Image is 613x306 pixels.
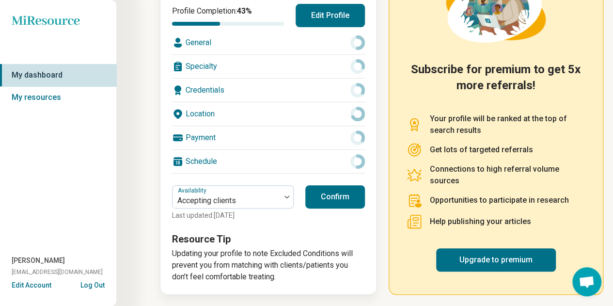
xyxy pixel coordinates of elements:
p: Help publishing your articles [430,216,531,227]
h2: Subscribe for premium to get 5x more referrals! [407,62,585,101]
button: Log Out [80,280,105,288]
div: Schedule [172,150,365,173]
div: Open chat [572,267,601,296]
button: Edit Account [12,280,51,290]
p: Opportunities to participate in research [430,194,569,206]
span: [EMAIL_ADDRESS][DOMAIN_NAME] [12,268,103,276]
div: Specialty [172,55,365,78]
p: Updating your profile to note Excluded Conditions will prevent you from matching with clients/pat... [172,248,365,283]
p: Get lots of targeted referrals [430,144,533,156]
h3: Resource Tip [172,232,365,246]
span: [PERSON_NAME] [12,256,65,266]
p: Last updated: [DATE] [172,210,294,221]
div: General [172,31,365,54]
p: Connections to high referral volume sources [430,163,585,187]
label: Availability [178,187,208,193]
div: Profile Completion: [172,5,284,26]
span: 43 % [237,6,252,16]
div: Location [172,102,365,126]
a: Upgrade to premium [436,248,556,272]
div: Credentials [172,79,365,102]
button: Edit Profile [296,4,365,27]
p: Your profile will be ranked at the top of search results [430,113,585,136]
div: Payment [172,126,365,149]
button: Confirm [305,185,365,209]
